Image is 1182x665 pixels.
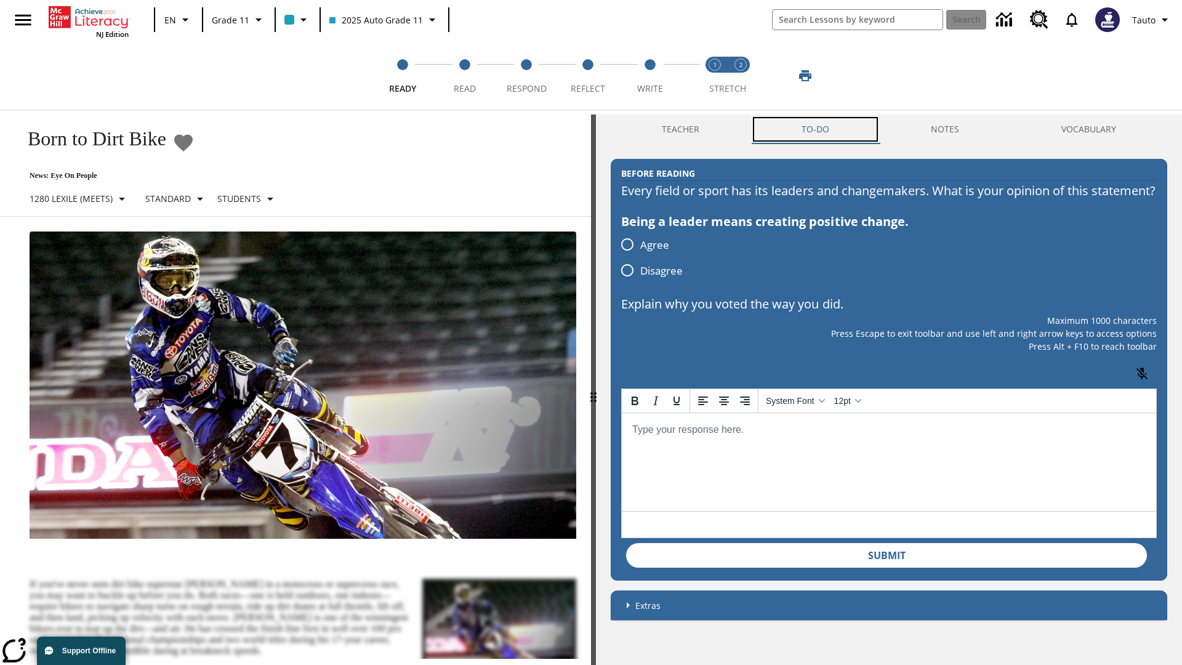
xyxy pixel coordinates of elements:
div: Being a leader means creating positive change. [621,212,1157,232]
span: NJ Edition [96,30,129,39]
div: Extras [611,590,1167,620]
button: Stretch Respond step 2 of 2 [723,42,758,110]
input: search field [773,10,943,30]
button: Grade: Grade 11, Select a grade [207,9,271,31]
a: Notifications [1056,4,1088,36]
button: Click to activate and allow voice recognition [1127,359,1157,389]
span: 2025 Auto Grade 11 [329,14,423,26]
button: Font sizes [829,390,866,411]
p: Students [217,192,261,205]
button: NOTES [880,115,1011,144]
span: Agree [640,237,669,253]
span: Ready [389,83,416,94]
button: Align right [734,390,755,411]
button: Scaffolds, Standard [140,188,212,210]
span: Grade 11 [212,14,249,26]
button: Reflect step 4 of 5 [552,42,624,110]
button: Class color is light blue. Change class color [279,9,316,31]
button: Select Student [212,188,283,210]
p: Press Alt + F10 to reach toolbar [621,340,1157,353]
span: STRETCH [709,83,746,94]
span: EN [164,14,176,26]
div: Every field or sport has its leaders and changemakers. What is your opinion of this statement? [621,181,1157,201]
p: 1280 Lexile (Meets) [30,192,113,205]
a: Data Center [989,3,1023,37]
text: 1 [714,61,717,69]
div: activity [596,115,1182,665]
h2: Before Reading [621,167,695,180]
img: Avatar [1095,7,1120,32]
button: Class: 2025 Auto Grade 11, Select your class [324,9,444,31]
p: Extras [635,599,661,612]
button: Add to Favorites - Born to Dirt Bike [172,132,195,153]
iframe: Rich Text Area. Press ALT-0 for help. [622,413,1156,511]
span: Read [454,83,476,94]
button: Align center [714,390,734,411]
h1: Born to Dirt Bike [15,127,166,150]
span: 12pt [834,396,851,406]
button: Read step 2 of 5 [428,42,500,110]
button: Submit [626,543,1147,568]
span: Support Offline [62,647,116,655]
button: Profile/Settings [1127,9,1177,31]
div: Home [49,4,129,39]
button: Print [786,65,825,87]
button: Fonts [761,390,829,411]
span: Reflect [571,83,605,94]
p: Maximum 1000 characters [621,314,1157,327]
div: poll [621,232,693,283]
button: Italic [645,390,666,411]
span: Disagree [640,263,683,279]
a: Resource Center, Will open in new tab [1023,3,1056,36]
button: Support Offline [37,637,126,665]
text: 2 [739,61,742,69]
span: Tauto [1132,14,1156,26]
p: Standard [145,192,191,205]
img: Motocross racer James Stewart flies through the air on his dirt bike. [30,232,576,539]
button: Write step 5 of 5 [614,42,686,110]
button: Ready step 1 of 5 [367,42,438,110]
p: News: Eye On People [15,171,283,180]
button: Language: EN, Select a language [159,9,198,31]
div: Press Enter or Spacebar and then press right and left arrow keys to move the slider [591,115,596,665]
div: Instructional Panel Tabs [611,115,1167,144]
p: Press Escape to exit toolbar and use left and right arrow keys to access options [621,327,1157,340]
span: System Font [766,396,814,406]
button: VOCABULARY [1010,115,1167,144]
span: Write [637,83,663,94]
button: Teacher [611,115,750,144]
button: Open side menu [5,2,41,38]
button: Select a new avatar [1088,4,1127,36]
button: Align left [693,390,714,411]
p: Explain why you voted the way you did. [621,294,1157,314]
button: Stretch Read step 1 of 2 [697,42,733,110]
button: Bold [624,390,645,411]
button: Respond step 3 of 5 [491,42,562,110]
button: Select Lexile, 1280 Lexile (Meets) [25,188,134,210]
button: Underline [666,390,687,411]
button: TO-DO [750,115,880,144]
span: Respond [507,83,547,94]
